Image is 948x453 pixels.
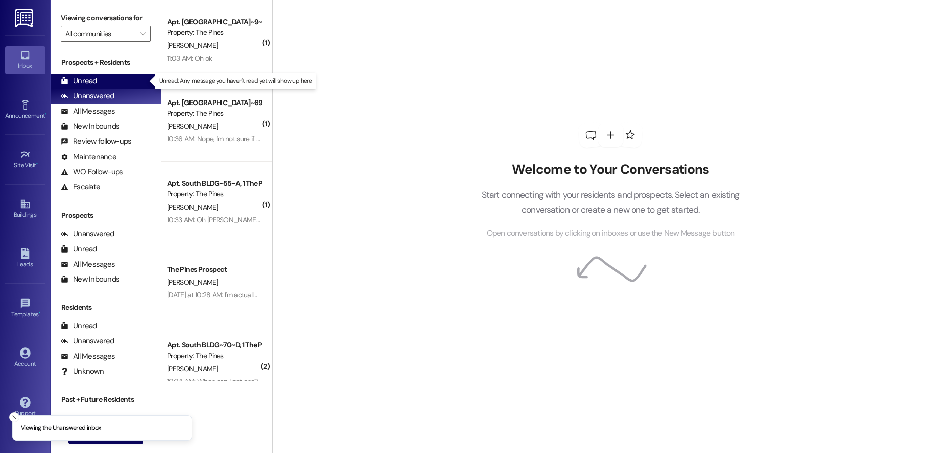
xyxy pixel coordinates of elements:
[36,160,38,167] span: •
[466,188,755,217] p: Start connecting with your residents and prospects. Select an existing conversation or create a n...
[167,189,261,199] div: Property: The Pines
[65,26,134,42] input: All communities
[61,106,115,117] div: All Messages
[61,274,119,285] div: New Inbounds
[61,244,97,255] div: Unread
[61,91,114,102] div: Unanswered
[9,412,19,422] button: Close toast
[21,424,101,433] p: Viewing the Unanswered inbox
[61,351,115,362] div: All Messages
[5,344,45,372] a: Account
[5,46,45,74] a: Inbox
[51,210,161,221] div: Prospects
[61,229,114,239] div: Unanswered
[167,264,261,275] div: The Pines Prospect
[5,245,45,272] a: Leads
[61,321,97,331] div: Unread
[51,57,161,68] div: Prospects + Residents
[167,215,396,224] div: 10:33 AM: Oh [PERSON_NAME], I got the email late at night and I was like 👀👀
[61,366,104,377] div: Unknown
[45,111,46,118] span: •
[167,340,261,350] div: Apt. South BLDG~70~D, 1 The Pines (Men's) South
[51,394,161,405] div: Past + Future Residents
[167,377,258,386] div: 10:34 AM: When can I get one?
[61,182,100,192] div: Escalate
[61,10,151,26] label: Viewing conversations for
[167,108,261,119] div: Property: The Pines
[487,227,735,240] span: Open conversations by clicking on inboxes or use the New Message button
[61,167,123,177] div: WO Follow-ups
[61,259,115,270] div: All Messages
[167,54,212,63] div: 11:03 AM: Oh ok
[61,121,119,132] div: New Inbounds
[140,30,146,38] i: 
[167,178,261,189] div: Apt. South BLDG~55~A, 1 The Pines (Men's) South
[39,309,40,316] span: •
[167,134,452,143] div: 10:36 AM: Nope, I'm not sure if someone here from the summer session lost it but it's been missing
[167,97,261,108] div: Apt. [GEOGRAPHIC_DATA]~69~D, 1 The Pines (Men's) South
[61,76,97,86] div: Unread
[61,136,131,147] div: Review follow-ups
[5,195,45,223] a: Buildings
[15,9,35,27] img: ResiDesk Logo
[61,336,114,346] div: Unanswered
[167,122,218,131] span: [PERSON_NAME]
[466,162,755,178] h2: Welcome to Your Conversations
[167,278,218,287] span: [PERSON_NAME]
[167,350,261,361] div: Property: The Pines
[167,290,343,299] div: [DATE] at 10:28 AM: I'm actually not going to sell it, thank you!
[167,27,261,38] div: Property: The Pines
[51,302,161,313] div: Residents
[167,203,218,212] span: [PERSON_NAME]
[159,77,312,85] p: Unread: Any message you haven't read yet will show up here
[167,41,218,50] span: [PERSON_NAME]
[5,295,45,322] a: Templates •
[167,17,261,27] div: Apt. [GEOGRAPHIC_DATA]~9~D, 1 The Pines (Women's) North
[5,394,45,421] a: Support
[61,152,116,162] div: Maintenance
[5,146,45,173] a: Site Visit •
[167,364,218,373] span: [PERSON_NAME]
